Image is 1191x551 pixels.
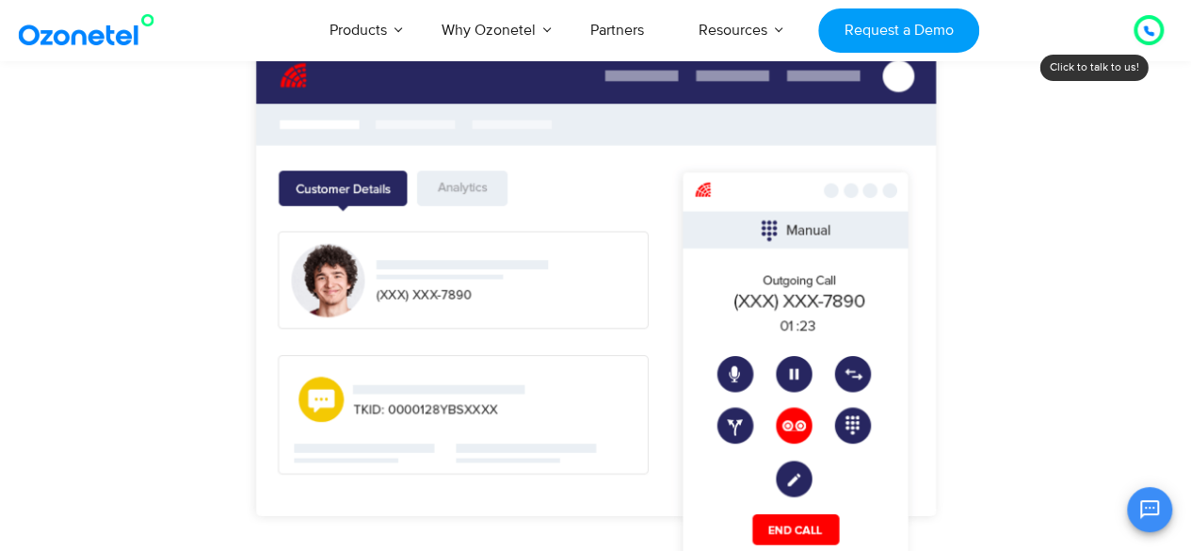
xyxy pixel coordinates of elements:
a: Request a Demo [818,8,979,53]
button: Open chat [1127,487,1172,532]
